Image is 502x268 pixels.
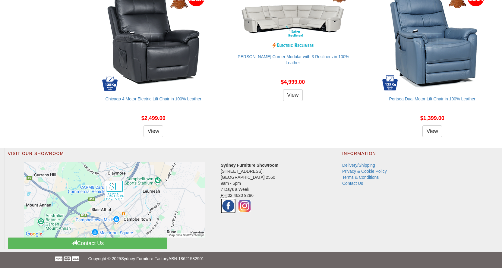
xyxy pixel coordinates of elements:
[237,198,252,213] img: Instagram
[342,181,363,186] a: Contact Us
[389,96,475,101] a: Portsea Dual Motor Lift Chair in 100% Leather
[342,163,375,168] a: Delivery/Shipping
[141,115,166,121] span: $2,499.00
[144,125,163,137] a: View
[281,79,305,85] span: $4,999.00
[342,151,453,159] h2: Information
[121,256,169,261] a: Sydney Furniture Factory
[106,96,201,101] a: Chicago 4 Motor Electric Lift Chair in 100% Leather
[12,162,216,238] a: Click to activate map
[88,252,414,265] p: Copyright © 2025 ABN 18621582901
[420,115,444,121] span: $1,399.00
[342,169,387,174] a: Privacy & Cookie Policy
[8,238,167,249] a: Contact Us
[422,125,442,137] a: View
[8,151,327,159] h2: Visit Our Showroom
[221,198,236,213] img: Facebook
[221,163,278,168] strong: Sydney Furniture Showroom
[342,175,379,180] a: Terms & Conditions
[221,193,228,198] abbr: Phone
[24,162,205,238] img: Click to activate map
[236,54,349,65] a: [PERSON_NAME] Corner Modular with 3 Recliners in 100% Leather
[283,89,303,101] a: View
